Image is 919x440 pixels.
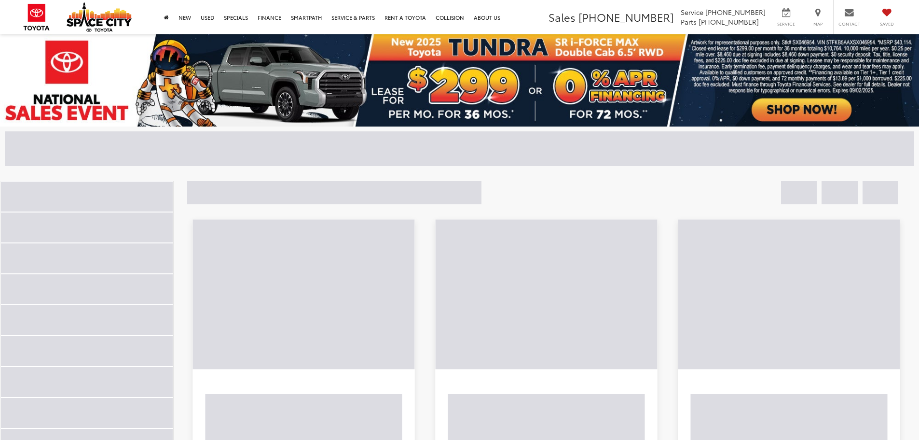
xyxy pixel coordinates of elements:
span: Map [807,21,828,27]
span: [PHONE_NUMBER] [705,7,766,17]
span: Parts [681,17,697,27]
span: [PHONE_NUMBER] [578,9,674,25]
img: Space City Toyota [67,2,132,32]
span: Service [681,7,703,17]
span: [PHONE_NUMBER] [699,17,759,27]
span: Service [775,21,797,27]
span: Saved [876,21,897,27]
span: Contact [838,21,860,27]
span: Sales [549,9,576,25]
